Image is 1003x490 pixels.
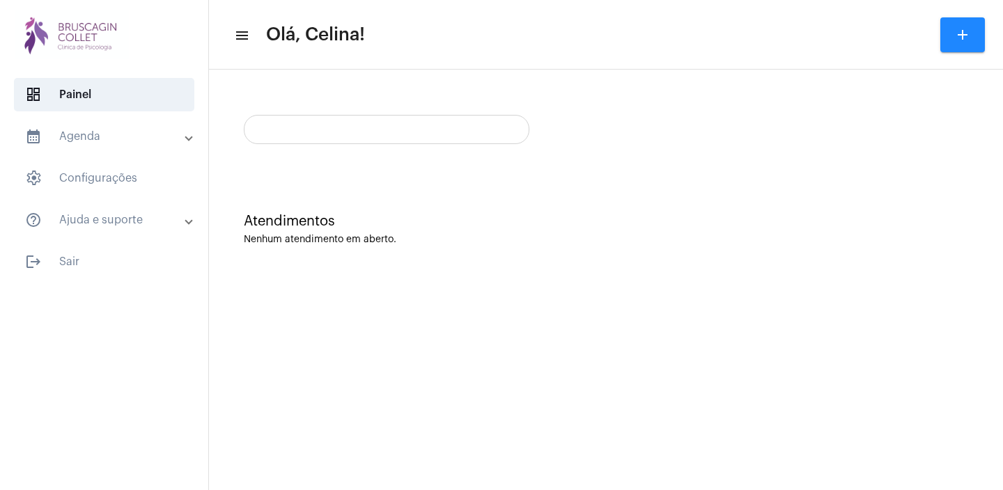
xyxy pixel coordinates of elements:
mat-panel-title: Agenda [25,128,186,145]
span: sidenav icon [25,86,42,103]
mat-icon: sidenav icon [234,27,248,44]
span: Configurações [14,161,194,195]
mat-icon: sidenav icon [25,253,42,270]
span: Sair [14,245,194,278]
mat-icon: sidenav icon [25,128,42,145]
mat-panel-title: Ajuda e suporte [25,212,186,228]
span: Olá, Celina! [266,24,365,46]
span: Painel [14,78,194,111]
mat-icon: sidenav icon [25,212,42,228]
div: Atendimentos [244,214,968,229]
img: bdd31f1e-573f-3f90-f05a-aecdfb595b2a.png [11,7,132,63]
div: Nenhum atendimento em aberto. [244,235,968,245]
mat-expansion-panel-header: sidenav iconAgenda [8,120,208,153]
mat-icon: add [954,26,971,43]
mat-expansion-panel-header: sidenav iconAjuda e suporte [8,203,208,237]
span: sidenav icon [25,170,42,187]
